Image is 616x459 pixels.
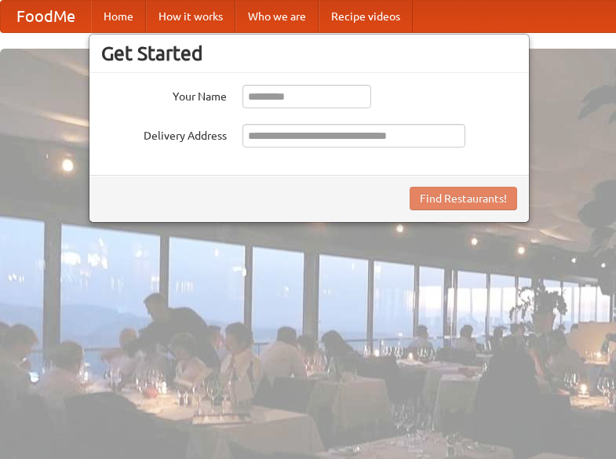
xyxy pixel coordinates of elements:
[1,1,91,32] a: FoodMe
[101,42,517,65] h3: Get Started
[101,124,227,144] label: Delivery Address
[146,1,235,32] a: How it works
[410,187,517,210] button: Find Restaurants!
[319,1,413,32] a: Recipe videos
[101,85,227,104] label: Your Name
[235,1,319,32] a: Who we are
[91,1,146,32] a: Home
